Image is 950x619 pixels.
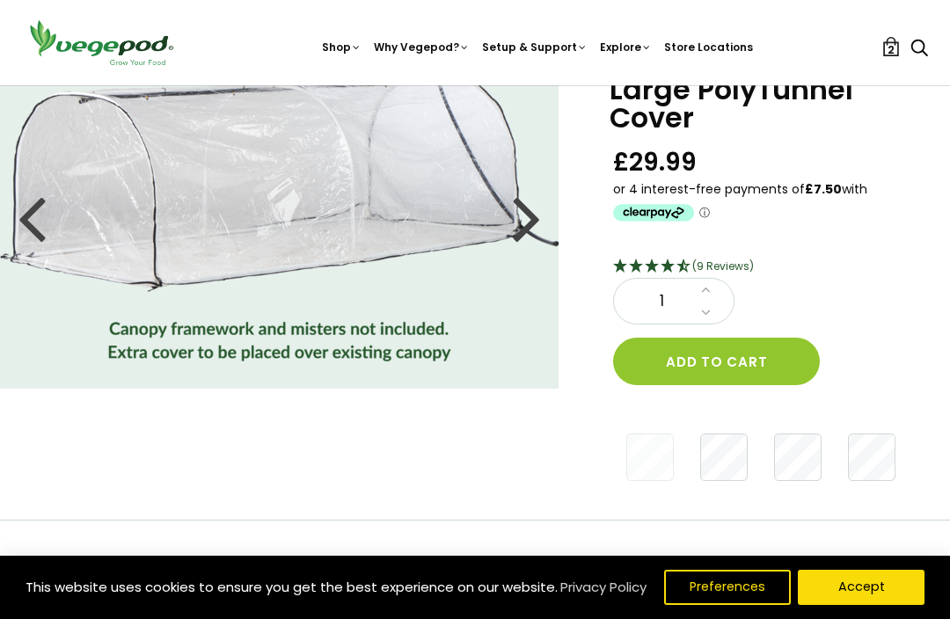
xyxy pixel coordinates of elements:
img: Vegepod [22,18,180,68]
a: Shop [322,40,362,55]
span: £29.99 [613,146,697,178]
a: Store Locations [664,40,753,55]
button: Preferences [664,570,791,605]
span: 1 [632,290,691,313]
button: Add to cart [613,338,820,385]
a: Privacy Policy (opens in a new tab) [558,572,649,603]
span: (9 Reviews) [692,259,754,273]
a: Explore [600,40,652,55]
a: Decrease quantity by 1 [696,302,716,324]
div: 4.44 Stars - 9 Reviews [613,256,906,279]
a: Setup & Support [482,40,588,55]
span: 2 [888,41,895,58]
a: Why Vegepod? [374,40,470,55]
a: Increase quantity by 1 [696,279,716,302]
button: Accept [798,570,924,605]
a: Search [910,40,928,58]
h1: Large PolyTunnel Cover [610,76,906,132]
a: 2 [881,37,901,56]
span: This website uses cookies to ensure you get the best experience on our website. [26,578,558,596]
